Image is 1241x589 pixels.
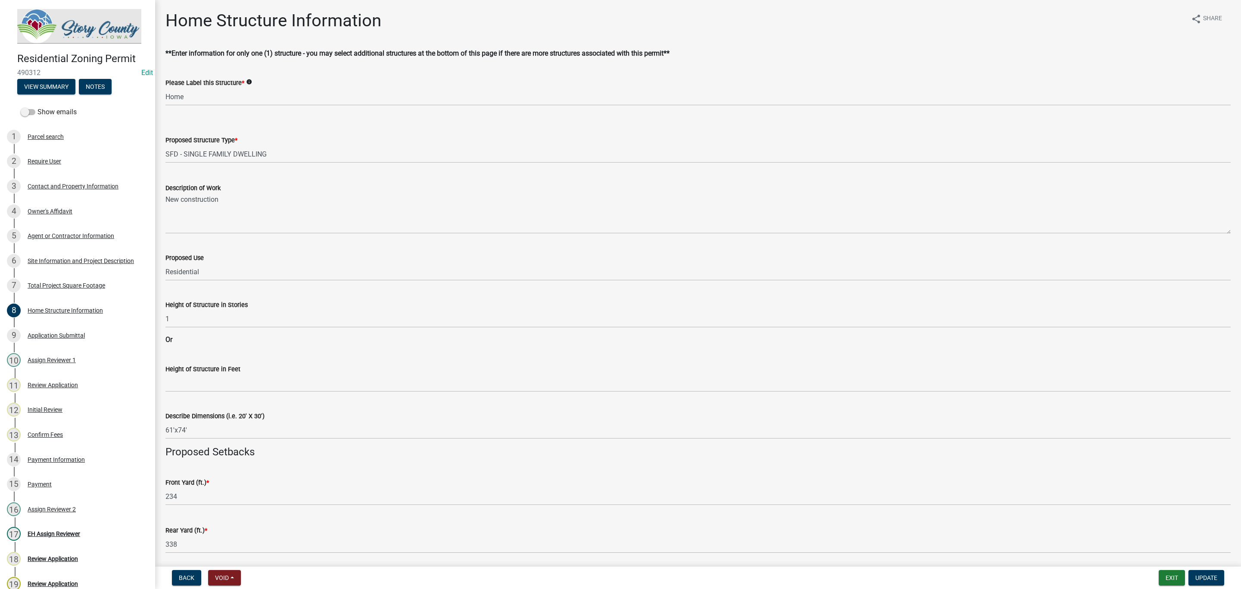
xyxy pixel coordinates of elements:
[28,556,78,562] div: Review Application
[7,453,21,467] div: 14
[28,382,78,388] div: Review Application
[208,570,241,586] button: Void
[28,134,64,140] div: Parcel search
[17,79,75,94] button: View Summary
[28,282,105,288] div: Total Project Square Footage
[79,79,112,94] button: Notes
[165,528,207,534] label: Rear Yard (ft.)
[28,208,72,214] div: Owner's Affidavit
[165,302,248,308] label: Height of Structure in Stories
[7,204,21,218] div: 4
[7,527,21,541] div: 17
[17,69,138,77] span: 490312
[1159,570,1185,586] button: Exit
[141,69,153,77] a: Edit
[165,10,381,31] h1: Home Structure Information
[7,254,21,268] div: 6
[7,477,21,491] div: 15
[1184,10,1229,27] button: shareShare
[1191,14,1201,24] i: share
[246,79,252,85] i: info
[7,279,21,292] div: 7
[28,258,134,264] div: Site Information and Project Description
[17,53,148,65] h4: Residential Zoning Permit
[7,329,21,342] div: 9
[7,353,21,367] div: 10
[1188,570,1224,586] button: Update
[172,570,201,586] button: Back
[165,367,240,373] label: Height of Structure in Feet
[165,446,1231,458] h4: Proposed Setbacks
[28,531,80,537] div: EH Assign Reviewer
[28,233,114,239] div: Agent or Contractor Information
[7,154,21,168] div: 2
[165,480,209,486] label: Front Yard (ft.)
[1203,14,1222,24] span: Share
[165,414,265,420] label: Describe Dimensions (i.e. 20' X 30')
[141,69,153,77] wm-modal-confirm: Edit Application Number
[28,332,85,338] div: Application Submittal
[28,432,63,438] div: Confirm Fees
[21,107,77,117] label: Show emails
[28,307,103,313] div: Home Structure Information
[7,179,21,193] div: 3
[28,506,76,512] div: Assign Reviewer 2
[7,304,21,317] div: 8
[215,574,229,581] span: Void
[165,255,204,261] label: Proposed Use
[165,335,172,344] strong: Or
[165,49,670,57] strong: **Enter information for only one (1) structure - you may select additional structures at the bott...
[1195,574,1217,581] span: Update
[28,457,85,463] div: Payment Information
[7,130,21,144] div: 1
[7,229,21,243] div: 5
[7,378,21,392] div: 11
[165,80,244,86] label: Please Label this Structure
[7,428,21,442] div: 13
[7,502,21,516] div: 16
[17,84,75,91] wm-modal-confirm: Summary
[28,183,118,189] div: Contact and Property Information
[179,574,194,581] span: Back
[28,357,76,363] div: Assign Reviewer 1
[28,581,78,587] div: Review Application
[165,138,237,144] label: Proposed Structure Type
[7,552,21,566] div: 18
[28,407,62,413] div: Initial Review
[28,481,52,487] div: Payment
[79,84,112,91] wm-modal-confirm: Notes
[165,185,221,191] label: Description of Work
[7,403,21,417] div: 12
[28,158,61,164] div: Require User
[17,9,141,44] img: Story County, Iowa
